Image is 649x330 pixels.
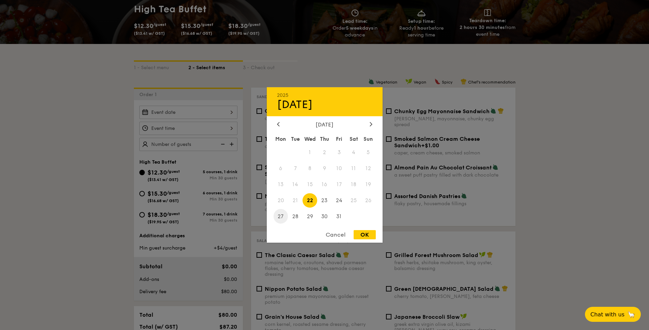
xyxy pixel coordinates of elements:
div: Wed [303,133,317,145]
span: 27 [274,209,288,224]
div: Mon [274,133,288,145]
span: 31 [332,209,346,224]
span: 4 [346,145,361,160]
div: [DATE] [277,121,372,128]
div: [DATE] [277,98,372,111]
span: 25 [346,193,361,208]
span: 8 [303,161,317,176]
div: Thu [317,133,332,145]
div: Tue [288,133,303,145]
span: 30 [317,209,332,224]
span: 23 [317,193,332,208]
span: 20 [274,193,288,208]
span: 7 [288,161,303,176]
span: 16 [317,177,332,192]
div: Sun [361,133,376,145]
span: 28 [288,209,303,224]
span: 2 [317,145,332,160]
span: 12 [361,161,376,176]
div: Cancel [319,230,352,239]
span: 19 [361,177,376,192]
span: 6 [274,161,288,176]
button: Chat with us🦙 [585,307,641,322]
div: 2025 [277,92,372,98]
div: Fri [332,133,346,145]
span: 17 [332,177,346,192]
span: 10 [332,161,346,176]
span: 24 [332,193,346,208]
span: 26 [361,193,376,208]
span: 9 [317,161,332,176]
div: OK [354,230,376,239]
span: Chat with us [590,311,624,318]
span: 15 [303,177,317,192]
span: 22 [303,193,317,208]
span: 18 [346,177,361,192]
span: 1 [303,145,317,160]
span: 13 [274,177,288,192]
span: 29 [303,209,317,224]
span: 5 [361,145,376,160]
span: 21 [288,193,303,208]
div: Sat [346,133,361,145]
span: 3 [332,145,346,160]
span: 14 [288,177,303,192]
span: 🦙 [627,311,635,318]
span: 11 [346,161,361,176]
